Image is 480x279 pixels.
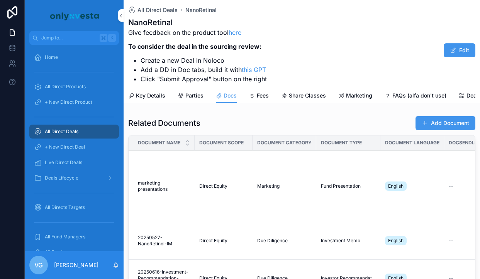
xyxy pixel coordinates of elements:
span: English [388,238,404,244]
span: All Direct Deals [45,128,78,135]
h1: NanoRetinal [128,17,267,28]
span: K [109,35,115,41]
span: All Directs Targets [45,204,85,211]
span: Document Scope [199,140,244,146]
span: + New Direct Deal [45,144,85,150]
span: Direct Equity [199,238,227,244]
a: Deals Lifecycle [29,171,119,185]
span: Direct Equity [199,183,227,189]
a: All Directs Targets [29,200,119,214]
li: Create a new Deal in Noloco [141,56,267,65]
a: Key Details [128,89,165,104]
span: Fund Presentation [321,183,361,189]
span: Document Type [321,140,362,146]
a: All Funds [29,245,119,259]
span: All Direct Deals [137,6,178,14]
a: FAQs (alfa don't use) [385,89,446,104]
a: Direct Equity [199,183,248,189]
a: 20250527-NanoRetinol-IM [138,234,190,247]
p: [PERSON_NAME] [54,261,98,269]
span: Investment Memo [321,238,360,244]
h1: Related Documents [128,118,200,128]
a: Marketing [338,89,372,104]
span: Jump to... [41,35,97,41]
span: VG [34,260,43,270]
span: -- [449,238,453,244]
div: scrollable content [25,45,124,251]
a: Home [29,50,119,64]
span: All Funds [45,249,64,255]
span: Deals Lifecycle [45,175,78,181]
a: Marketing [257,183,312,189]
a: NanoRetinal [185,6,217,14]
button: Edit [444,43,475,57]
a: English [385,234,439,247]
a: here [229,29,241,36]
span: Marketing [346,92,372,99]
a: Investment Memo [321,238,376,244]
span: Document Name [138,140,180,146]
a: All Direct Deals [29,125,119,139]
a: Fund Presentation [321,183,376,189]
li: Add a DD in Doc tabs, build it with [141,65,267,74]
span: Live Direct Deals [45,159,82,166]
button: Add Document [416,116,475,130]
span: English [388,183,404,189]
a: All Direct Deals [128,6,178,14]
span: Document Language [385,140,439,146]
a: Parties [178,89,204,104]
button: Jump to...K [29,31,119,45]
a: + New Direct Product [29,95,119,109]
a: All Direct Products [29,80,119,94]
span: Docs [224,92,237,99]
span: All Fund Managers [45,234,85,240]
span: -- [449,183,453,189]
a: marketing presentations [138,180,190,192]
a: English [385,180,439,192]
span: Key Details [136,92,165,99]
span: Share Classes [289,92,326,99]
span: Due Diligence [257,238,288,244]
span: FAQs (alfa don't use) [392,92,446,99]
a: Direct Equity [199,238,248,244]
span: Fees [257,92,269,99]
a: Fees [249,89,269,104]
span: Parties [185,92,204,99]
a: All Fund Managers [29,230,119,244]
img: App logo [49,9,100,22]
a: Docs [216,89,237,103]
span: Home [45,54,58,60]
span: Marketing [257,183,280,189]
li: Click "Submit Approval" button on the right [141,74,267,84]
a: + New Direct Deal [29,140,119,154]
span: Document Category [257,140,312,146]
a: Share Classes [281,89,326,104]
span: + New Direct Product [45,99,92,105]
p: Give feedback on the product tool [128,28,267,37]
a: Due Diligence [257,238,312,244]
a: Live Direct Deals [29,156,119,169]
span: All Direct Products [45,84,86,90]
strong: To consider the deal in the sourcing review: [128,43,261,50]
a: this GPT [242,66,266,74]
